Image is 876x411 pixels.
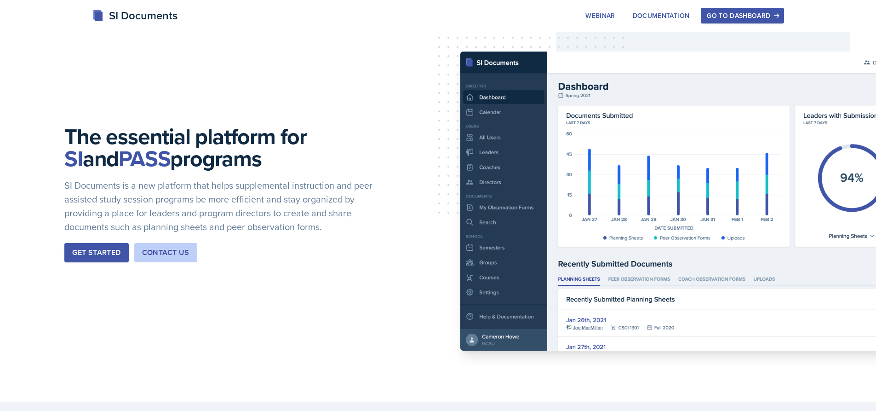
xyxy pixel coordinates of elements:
[707,12,778,19] div: Go to Dashboard
[701,8,784,23] button: Go to Dashboard
[64,243,128,262] button: Get Started
[627,8,696,23] button: Documentation
[72,247,120,258] div: Get Started
[92,7,177,24] div: SI Documents
[134,243,197,262] button: Contact Us
[585,12,615,19] div: Webinar
[142,247,189,258] div: Contact Us
[579,8,621,23] button: Webinar
[633,12,690,19] div: Documentation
